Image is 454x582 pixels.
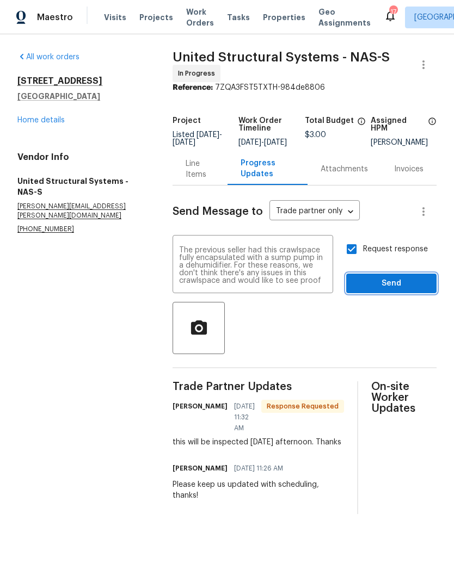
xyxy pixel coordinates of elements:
h5: United Structural Systems - NAS-S [17,176,146,197]
span: [DATE] 11:32 AM [234,401,255,434]
span: Visits [104,12,126,23]
h5: Work Order Timeline [238,117,304,132]
span: [DATE] 11:26 AM [234,463,283,474]
h5: Assigned HPM [371,117,425,132]
a: Home details [17,116,65,124]
span: [DATE] [197,131,219,139]
div: Invoices [394,164,424,175]
span: [DATE] [238,139,261,146]
div: [PERSON_NAME] [371,139,437,146]
h5: Project [173,117,201,125]
span: Maestro [37,12,73,23]
h6: [PERSON_NAME] [173,463,228,474]
div: Please keep us updated with scheduling, thanks! [173,479,344,501]
h4: Vendor Info [17,152,146,163]
div: 7ZQA3FST5TXTH-984de8806 [173,82,437,93]
span: Listed [173,131,222,146]
div: Attachments [321,164,368,175]
span: [DATE] [173,139,195,146]
span: Properties [263,12,305,23]
button: Send [346,274,437,294]
h5: Total Budget [305,117,354,125]
span: Projects [139,12,173,23]
span: - [238,139,287,146]
h6: [PERSON_NAME] [173,401,228,412]
span: Trade Partner Updates [173,381,344,392]
div: Trade partner only [269,203,360,221]
span: Request response [363,244,428,255]
span: Geo Assignments [318,7,371,28]
div: this will be inspected [DATE] afternoon. Thanks [173,437,344,448]
span: [DATE] [264,139,287,146]
span: $3.00 [305,131,326,139]
span: The total cost of line items that have been proposed by Opendoor. This sum includes line items th... [357,117,366,131]
div: Progress Updates [241,158,295,179]
span: United Structural Systems - NAS-S [173,51,390,64]
textarea: Sounds good! If there is organic growth present, please instruct the estimator to provide photos.... [179,246,327,284]
span: The hpm assigned to this work order. [428,117,437,139]
span: On-site Worker Updates [371,381,437,414]
b: Reference: [173,84,213,91]
span: Send [355,277,428,290]
a: All work orders [17,53,79,61]
div: Line Items [186,158,214,180]
span: Tasks [227,14,250,21]
span: - [173,131,222,146]
span: Response Requested [262,401,343,412]
span: Send Message to [173,206,263,217]
span: In Progress [178,68,219,79]
span: Work Orders [186,7,214,28]
div: 17 [389,7,397,17]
